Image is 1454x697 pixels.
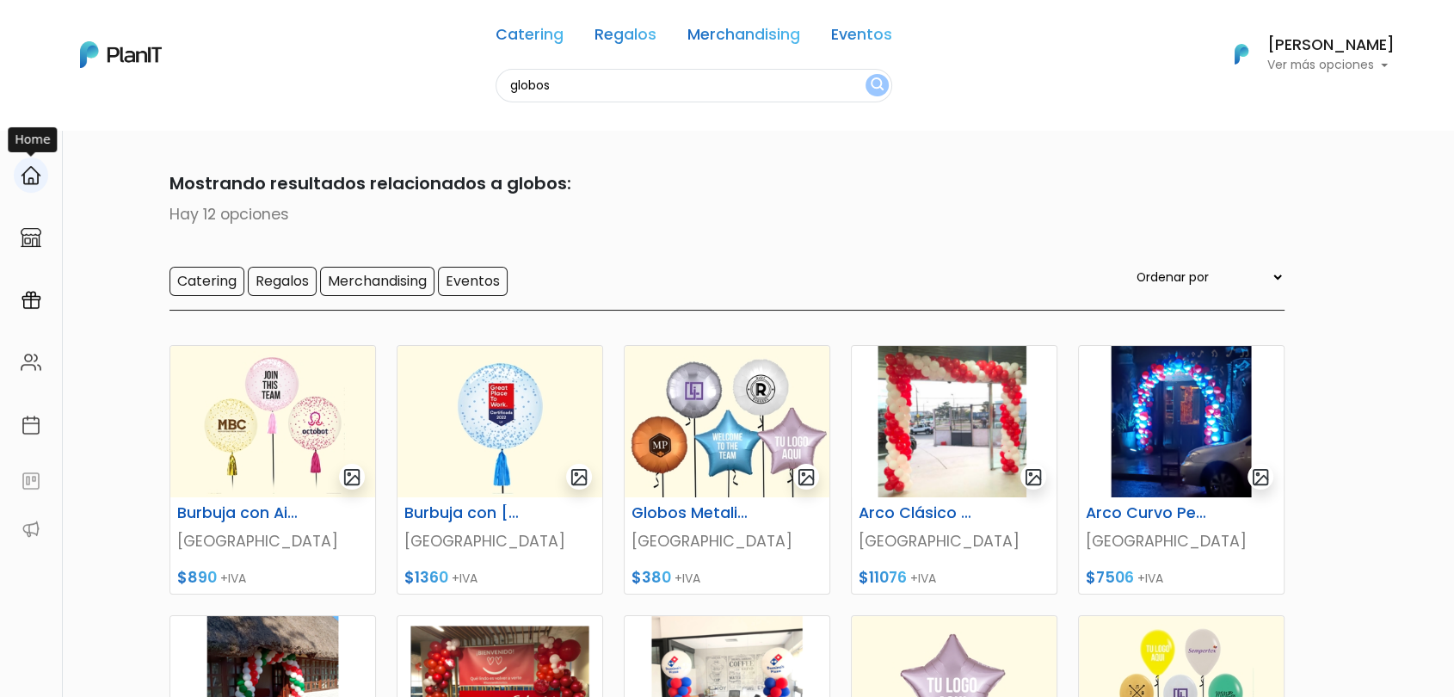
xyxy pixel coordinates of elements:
img: user_04fe99587a33b9844688ac17b531be2b.png [139,103,173,138]
div: Home [8,126,57,151]
span: $380 [632,567,671,588]
a: gallery-light Burbuja con Aire [GEOGRAPHIC_DATA] $890 +IVA [169,345,376,595]
p: Ver más opciones [1267,59,1395,71]
img: feedback-78b5a0c8f98aac82b08bfc38622c3050aee476f2c9584af64705fc4e61158814.svg [21,471,41,491]
h6: Burbuja con [PERSON_NAME] [394,504,535,522]
a: Regalos [595,28,656,48]
img: home-e721727adea9d79c4d83392d1f703f7f8bce08238fde08b1acbfd93340b81755.svg [21,165,41,186]
p: Hay 12 opciones [169,203,1285,225]
span: +IVA [675,570,700,587]
a: gallery-light Arco Curvo Pequeño para Eventos Empresariales [GEOGRAPHIC_DATA] $7506 +IVA [1078,345,1285,595]
strong: PLAN IT [60,139,110,154]
div: PLAN IT Ya probaste PlanitGO? Vas a poder automatizarlas acciones de todo el año. Escribinos para... [45,120,303,229]
i: keyboard_arrow_down [267,131,293,157]
span: $1360 [404,567,448,588]
span: $7506 [1086,567,1134,588]
div: J [45,103,303,138]
p: [GEOGRAPHIC_DATA] [1086,530,1277,552]
a: gallery-light Burbuja con [PERSON_NAME] [GEOGRAPHIC_DATA] $1360 +IVA [397,345,603,595]
img: gallery-light [570,467,589,487]
img: thumb_Dise%C3%B1o_sin_t%C3%ADtulo__55_.png [852,346,1057,497]
p: [GEOGRAPHIC_DATA] [404,530,595,552]
img: thumb_Dise%C3%B1o_sin_t%C3%ADtulo__57_.png [1079,346,1284,497]
input: Regalos [248,267,317,296]
img: gallery-light [797,467,816,487]
span: $890 [177,567,217,588]
button: PlanIt Logo [PERSON_NAME] Ver más opciones [1212,32,1395,77]
a: Catering [496,28,564,48]
p: Mostrando resultados relacionados a globos: [169,170,1285,196]
img: people-662611757002400ad9ed0e3c099ab2801c6687ba6c219adb57efc949bc21e19d.svg [21,352,41,373]
a: Merchandising [687,28,800,48]
img: gallery-light [342,467,362,487]
img: thumb_Metalizados1.jpg [625,346,829,497]
span: J [173,103,207,138]
p: [GEOGRAPHIC_DATA] [177,530,368,552]
h6: Arco Curvo Pequeño para Eventos Empresariales [1075,504,1217,522]
span: +IVA [220,570,246,587]
p: [GEOGRAPHIC_DATA] [632,530,822,552]
i: send [293,258,327,279]
i: insert_emoticon [262,258,293,279]
img: thumb_Burbujas.jpg [170,346,375,497]
a: gallery-light Globos Metalizados [GEOGRAPHIC_DATA] $380 +IVA [624,345,830,595]
img: gallery-light [1251,467,1271,487]
p: Ya probaste PlanitGO? Vas a poder automatizarlas acciones de todo el año. Escribinos para saber más! [60,158,287,215]
h6: Globos Metalizados [621,504,762,522]
img: gallery-light [1024,467,1044,487]
input: Buscá regalos, desayunos, y más [496,69,892,102]
span: ¡Escríbenos! [89,262,262,279]
span: +IVA [910,570,936,587]
a: gallery-light Arco Clásico para Eventos Empresariales [GEOGRAPHIC_DATA] $11076 +IVA [851,345,1057,595]
h6: Arco Clásico para Eventos Empresariales [848,504,989,522]
img: thumb_Burbujas-5.jpg [397,346,602,497]
span: $11076 [859,567,907,588]
input: Eventos [438,267,508,296]
a: Eventos [831,28,892,48]
img: PlanIt Logo [80,41,162,68]
span: +IVA [452,570,477,587]
h6: [PERSON_NAME] [1267,38,1395,53]
img: calendar-87d922413cdce8b2cf7b7f5f62616a5cf9e4887200fb71536465627b3292af00.svg [21,415,41,435]
img: marketplace-4ceaa7011d94191e9ded77b95e3339b90024bf715f7c57f8cf31f2d8c509eaba.svg [21,227,41,248]
p: [GEOGRAPHIC_DATA] [859,530,1050,552]
img: PlanIt Logo [1223,35,1260,73]
img: campaigns-02234683943229c281be62815700db0a1741e53638e28bf9629b52c665b00959.svg [21,290,41,311]
img: partners-52edf745621dab592f3b2c58e3bca9d71375a7ef29c3b500c9f145b62cc070d4.svg [21,519,41,540]
img: search_button-432b6d5273f82d61273b3651a40e1bd1b912527efae98b1b7a1b2c0702e16a8d.svg [871,77,884,94]
input: Catering [169,267,244,296]
h6: Burbuja con Aire [167,504,308,522]
img: user_d58e13f531133c46cb30575f4d864daf.jpeg [156,86,190,120]
span: +IVA [1137,570,1163,587]
input: Merchandising [320,267,434,296]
